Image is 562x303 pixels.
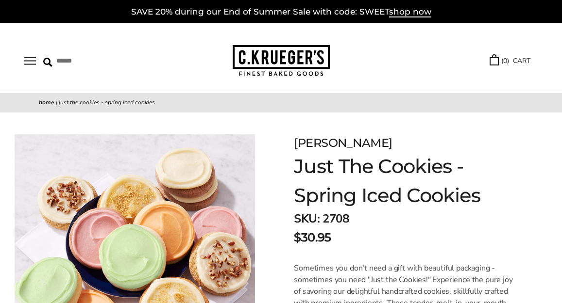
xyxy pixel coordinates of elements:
[59,98,155,106] span: Just The Cookies - Spring Iced Cookies
[56,98,57,106] span: |
[233,45,330,77] img: C.KRUEGER'S
[294,211,320,226] strong: SKU:
[294,134,513,152] div: [PERSON_NAME]
[39,98,523,108] nav: breadcrumbs
[294,152,513,210] h1: Just The Cookies - Spring Iced Cookies
[490,55,530,66] a: (0) CART
[24,57,36,65] button: Open navigation
[323,211,349,226] span: 2708
[39,98,54,106] a: Home
[389,7,431,17] span: shop now
[43,53,148,68] input: Search
[43,58,52,67] img: Search
[294,229,331,246] span: $30.95
[131,7,431,17] a: SAVE 20% during our End of Summer Sale with code: SWEETshop now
